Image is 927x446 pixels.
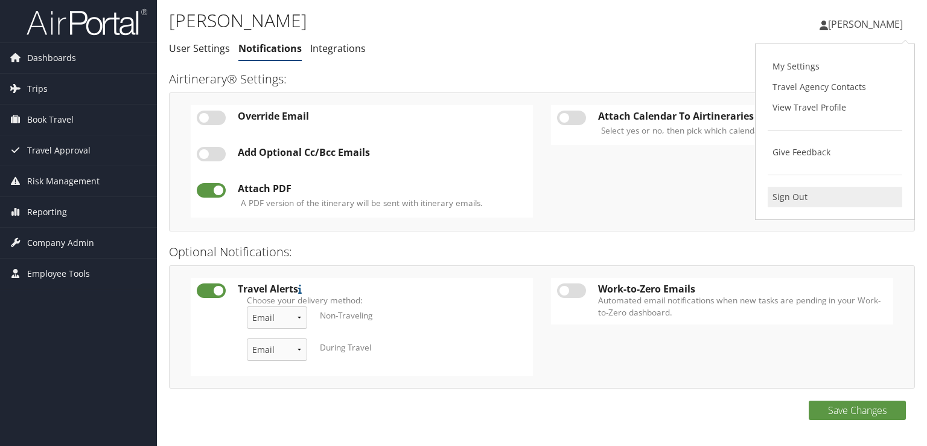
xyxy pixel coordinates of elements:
[238,111,527,121] div: Override Email
[27,259,90,289] span: Employee Tools
[768,97,902,118] a: View Travel Profile
[27,8,147,36] img: airportal-logo.png
[598,111,887,121] div: Attach Calendar To Airtineraries
[768,187,902,207] a: Sign Out
[768,56,902,77] a: My Settings
[27,197,67,227] span: Reporting
[601,124,852,137] label: Select yes or no, then pick which calendars you would like added.
[320,341,371,354] label: During Travel
[27,135,91,166] span: Travel Approval
[27,43,76,73] span: Dashboards
[238,183,527,194] div: Attach PDF
[238,42,302,55] a: Notifications
[169,8,666,33] h1: [PERSON_NAME]
[27,166,100,196] span: Risk Management
[238,147,527,158] div: Add Optional Cc/Bcc Emails
[598,294,887,319] label: Automated email notifications when new tasks are pending in your Work-to-Zero dashboard.
[241,197,483,209] label: A PDF version of the itinerary will be sent with itinerary emails.
[768,142,902,163] a: Give Feedback
[828,18,903,31] span: [PERSON_NAME]
[169,42,230,55] a: User Settings
[169,244,915,260] h3: Optional Notifications:
[247,294,518,306] label: Choose your delivery method:
[320,309,372,322] label: Non-Traveling
[820,6,915,42] a: [PERSON_NAME]
[310,42,366,55] a: Integrations
[768,77,902,97] a: Travel Agency Contacts
[169,71,915,88] h3: Airtinerary® Settings:
[27,105,74,135] span: Book Travel
[27,74,48,104] span: Trips
[27,228,94,258] span: Company Admin
[238,283,527,294] div: Travel Alerts
[809,401,906,420] button: Save Changes
[598,283,887,294] div: Work-to-Zero Emails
